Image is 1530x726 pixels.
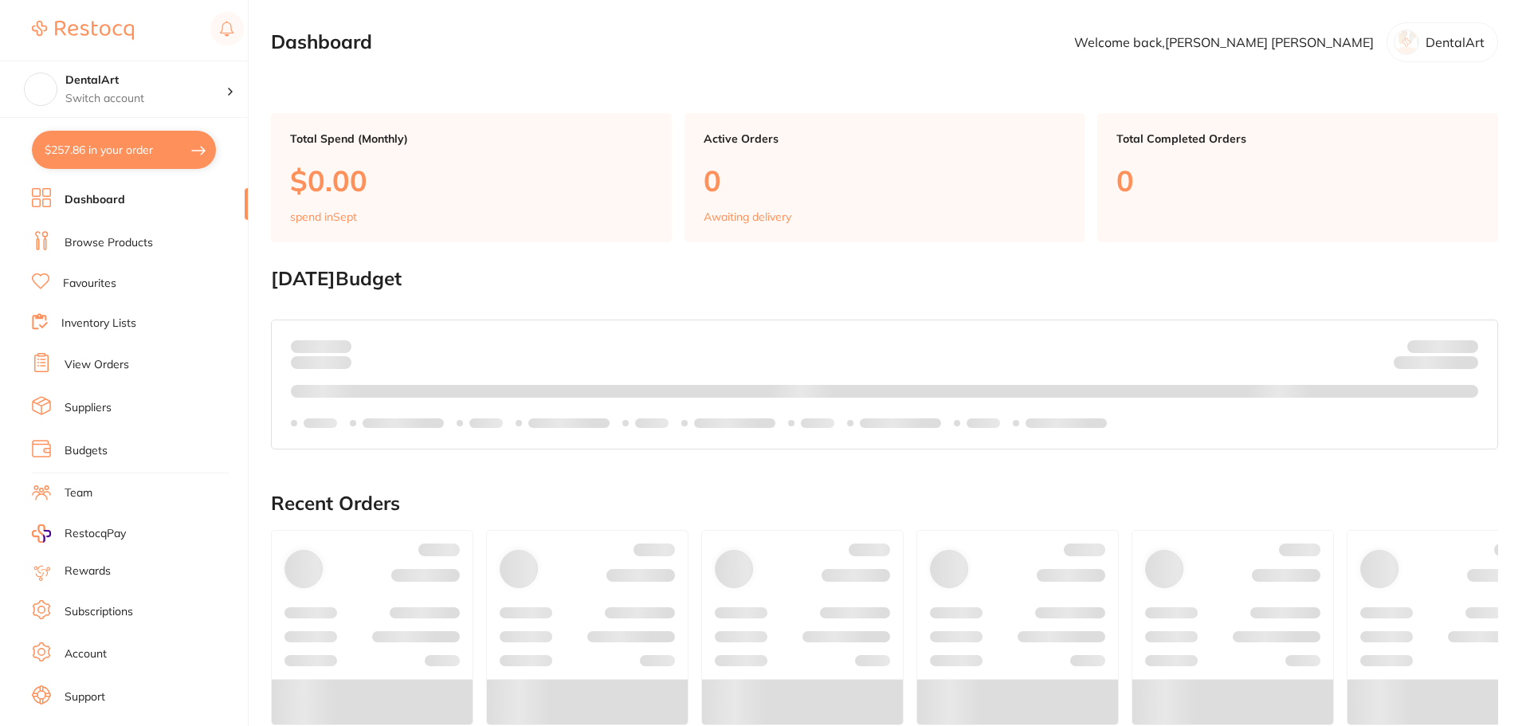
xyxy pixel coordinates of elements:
a: Restocq Logo [32,12,134,49]
p: 0 [704,164,1066,197]
h2: Dashboard [271,31,372,53]
p: Total Completed Orders [1116,132,1479,145]
a: Team [65,485,92,501]
p: spend in Sept [290,210,357,223]
img: Restocq Logo [32,21,134,40]
a: Rewards [65,563,111,579]
img: RestocqPay [32,524,51,543]
p: DentalArt [1426,35,1485,49]
a: Account [65,646,107,662]
p: 0 [1116,164,1479,197]
a: Suppliers [65,400,112,416]
a: View Orders [65,357,129,373]
p: Labels extended [528,417,610,430]
strong: $0.00 [1450,359,1478,373]
p: Total Spend (Monthly) [290,132,653,145]
p: month [291,353,351,372]
button: $257.86 in your order [32,131,216,169]
p: Active Orders [704,132,1066,145]
a: Budgets [65,443,108,459]
p: Labels extended [694,417,775,430]
h2: Recent Orders [271,493,1498,515]
h2: [DATE] Budget [271,268,1498,290]
p: Labels extended [1026,417,1107,430]
a: RestocqPay [32,524,126,543]
a: Subscriptions [65,604,133,620]
p: Welcome back, [PERSON_NAME] [PERSON_NAME] [1074,35,1374,49]
a: Active Orders0Awaiting delivery [685,113,1085,242]
p: Remaining: [1394,353,1478,372]
p: Labels [304,417,337,430]
a: Inventory Lists [61,316,136,332]
img: DentalArt [25,73,57,105]
a: Dashboard [65,192,125,208]
p: Budget: [1407,339,1478,352]
p: Labels [967,417,1000,430]
a: Total Spend (Monthly)$0.00spend inSept [271,113,672,242]
p: Labels [635,417,669,430]
a: Support [65,689,105,705]
a: Browse Products [65,235,153,251]
a: Favourites [63,276,116,292]
p: Awaiting delivery [704,210,791,223]
strong: $0.00 [324,339,351,353]
p: Labels extended [363,417,444,430]
p: $0.00 [290,164,653,197]
h4: DentalArt [65,73,226,88]
p: Labels [469,417,503,430]
p: Spent: [291,339,351,352]
strong: $NaN [1447,339,1478,353]
p: Switch account [65,91,226,107]
p: Labels extended [860,417,941,430]
p: Labels [801,417,834,430]
span: RestocqPay [65,526,126,542]
a: Total Completed Orders0 [1097,113,1498,242]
